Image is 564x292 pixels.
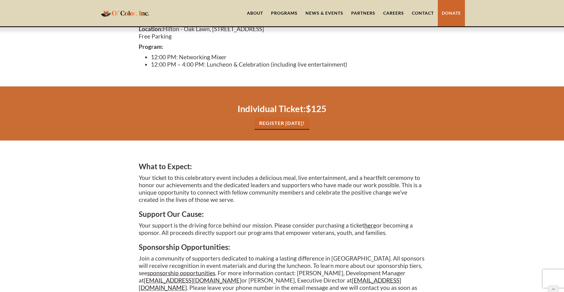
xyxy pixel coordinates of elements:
[139,277,401,291] a: [EMAIL_ADDRESS][DOMAIN_NAME]
[364,222,376,229] a: here
[139,25,163,32] strong: Location:
[139,210,204,218] strong: Support Our Cause:
[139,25,425,40] p: Hilton - Oak Lawn, [STREET_ADDRESS] Free Parking
[139,103,425,114] h2: $125
[139,162,192,171] strong: What to Expect:
[139,243,230,251] strong: Sponsorship Opportunities:
[255,117,309,130] a: REgister [DATE]!
[151,53,425,61] li: 12:00 PM: Networking Mixer
[147,269,215,276] a: sponsorship opportunities
[271,10,298,16] div: Programs
[237,103,306,114] strong: Individual Ticket:
[151,61,425,68] li: 12:00 PM – 4:00 PM: Luncheon & Celebration (including live entertainment)
[139,222,425,236] p: Your support is the driving force behind our mission. Please consider purchasing a ticket or beco...
[99,6,151,20] a: home
[139,174,425,203] p: Your ticket to this celebratory event includes a delicious meal, live entertainment, and a heartf...
[139,43,163,50] strong: Program:
[144,277,241,284] a: [EMAIL_ADDRESS][DOMAIN_NAME]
